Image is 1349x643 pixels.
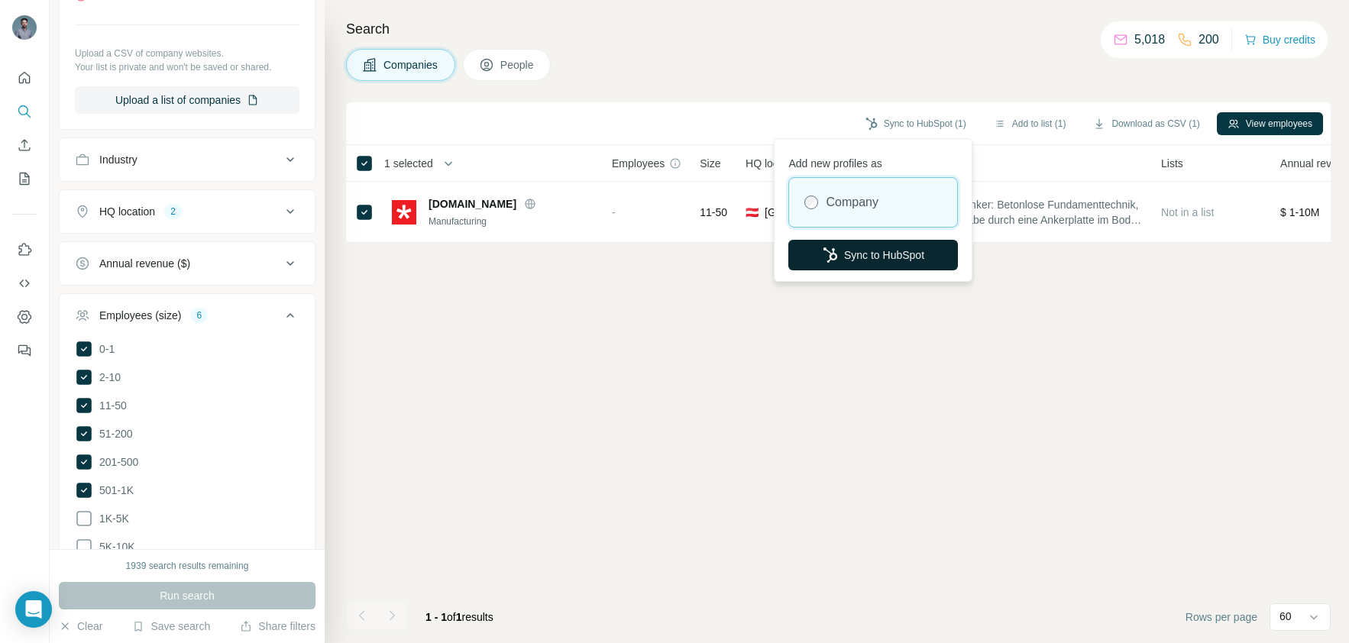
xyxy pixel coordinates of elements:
[346,18,1331,40] h4: Search
[75,60,299,74] p: Your list is private and won't be saved or shared.
[93,454,138,470] span: 201-500
[240,619,315,634] button: Share filters
[383,57,439,73] span: Companies
[746,156,801,171] span: HQ location
[93,370,121,385] span: 2-10
[132,619,210,634] button: Save search
[1279,609,1292,624] p: 60
[1161,206,1214,218] span: Not in a list
[60,297,315,340] button: Employees (size)6
[190,309,208,322] div: 6
[765,205,869,220] span: [GEOGRAPHIC_DATA], [GEOGRAPHIC_DATA]
[612,206,616,218] span: -
[1134,31,1165,49] p: 5,018
[12,98,37,125] button: Search
[60,141,315,178] button: Industry
[746,205,759,220] span: 🇦🇹
[1186,609,1257,625] span: Rows per page
[126,559,249,573] div: 1939 search results remaining
[612,156,665,171] span: Employees
[12,131,37,159] button: Enrich CSV
[983,112,1077,135] button: Add to list (1)
[1199,31,1219,49] p: 200
[93,539,135,554] span: 5K-10K
[93,398,127,413] span: 11-50
[500,57,535,73] span: People
[12,303,37,331] button: Dashboard
[429,196,516,212] span: [DOMAIN_NAME]
[75,47,299,60] p: Upload a CSV of company websites.
[1161,156,1183,171] span: Lists
[384,156,433,171] span: 1 selected
[93,341,115,357] span: 0-1
[456,611,462,623] span: 1
[788,240,958,270] button: Sync to HubSpot
[12,165,37,192] button: My lists
[1244,29,1315,50] button: Buy credits
[1280,206,1319,218] span: $ 1-10M
[12,15,37,40] img: Avatar
[93,483,134,498] span: 501-1K
[15,591,52,628] div: Open Intercom Messenger
[392,200,416,225] img: Logo of Spinnanker.com
[447,611,456,623] span: of
[60,193,315,230] button: HQ location2
[826,193,878,212] label: Company
[429,215,594,228] div: Manufacturing
[59,619,102,634] button: Clear
[93,511,129,526] span: 1K-5K
[93,426,133,441] span: 51-200
[917,197,1143,228] span: Der Spinnanker: Betonlose Fundamenttechnik, Gewindestäbe durch eine Ankerplatte im Boden dreht. F...
[425,611,447,623] span: 1 - 1
[12,236,37,263] button: Use Surfe on LinkedIn
[99,204,155,219] div: HQ location
[855,112,977,135] button: Sync to HubSpot (1)
[99,152,137,167] div: Industry
[12,270,37,297] button: Use Surfe API
[788,150,958,171] p: Add new profiles as
[700,156,720,171] span: Size
[99,256,190,271] div: Annual revenue ($)
[1217,112,1323,135] button: View employees
[1082,112,1210,135] button: Download as CSV (1)
[164,205,182,218] div: 2
[12,64,37,92] button: Quick start
[75,86,299,114] button: Upload a list of companies
[425,611,493,623] span: results
[99,308,181,323] div: Employees (size)
[60,245,315,282] button: Annual revenue ($)
[700,205,727,220] span: 11-50
[12,337,37,364] button: Feedback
